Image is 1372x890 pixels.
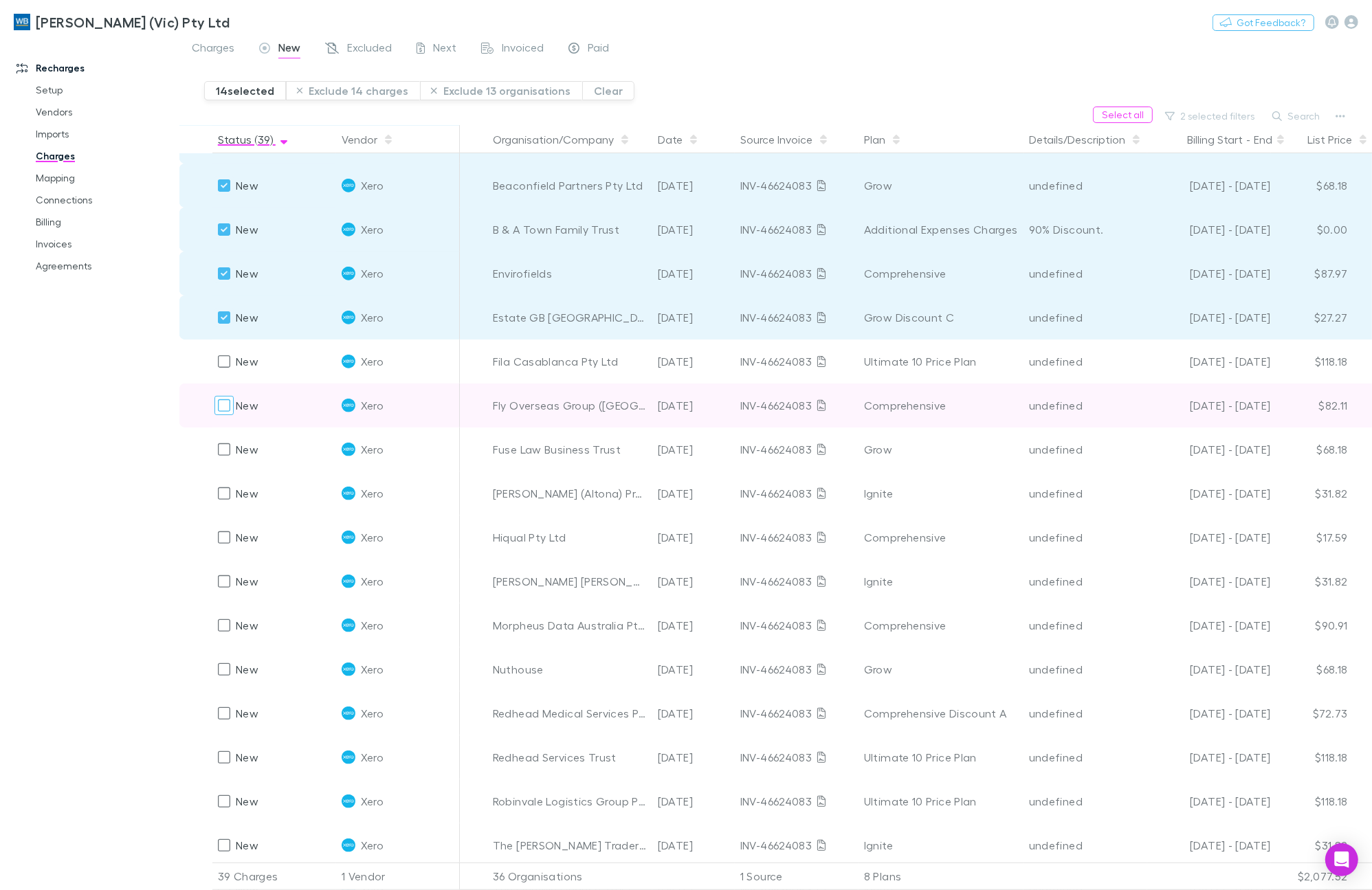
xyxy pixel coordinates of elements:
[361,383,384,427] span: Xero
[236,794,258,808] span: New
[652,383,735,427] div: [DATE]
[22,101,190,123] a: Vendors
[361,779,384,823] span: Xero
[22,211,190,233] a: Billing
[342,575,355,588] img: Xero's Logo
[1153,252,1271,296] div: [DATE] - [DATE]
[493,126,630,153] button: Organisation/Company
[740,559,853,603] div: INV-46624083
[1029,126,1142,153] button: Details/Description
[342,838,355,852] img: Xero's Logo
[864,340,1018,383] div: Ultimate 10 Price Plan
[864,164,1018,208] div: Grow
[1271,691,1353,735] div: $72.73
[1271,208,1353,252] div: $0.00
[361,208,384,252] span: Xero
[236,575,258,588] span: New
[1153,559,1271,603] div: [DATE] - [DATE]
[236,487,258,500] span: New
[859,863,1024,890] div: 8 Plans
[864,427,1018,471] div: Grow
[1153,427,1271,471] div: [DATE] - [DATE]
[1029,471,1142,515] div: undefined
[22,233,190,255] a: Invoices
[740,427,853,471] div: INV-46624083
[652,296,735,340] div: [DATE]
[361,340,384,383] span: Xero
[5,5,238,38] a: [PERSON_NAME] (Vic) Pty Ltd
[236,355,258,368] span: New
[1153,647,1271,691] div: [DATE] - [DATE]
[236,223,258,236] span: New
[342,750,355,764] img: Xero's Logo
[740,126,829,153] button: Source Invoice
[1153,779,1271,823] div: [DATE] - [DATE]
[1153,823,1271,867] div: [DATE] - [DATE]
[582,81,634,100] button: Clear
[740,779,853,823] div: INV-46624083
[342,126,394,153] button: Vendor
[342,443,355,456] img: Xero's Logo
[658,126,699,153] button: Date
[3,57,190,79] a: Recharges
[361,735,384,779] span: Xero
[652,691,735,735] div: [DATE]
[286,81,421,100] button: Exclude 14 charges
[1271,427,1353,471] div: $68.18
[1029,340,1142,383] div: undefined
[1029,823,1142,867] div: undefined
[361,559,384,603] span: Xero
[493,515,647,559] div: Hiqual Pty Ltd
[236,707,258,720] span: New
[740,471,853,515] div: INV-46624083
[493,340,647,383] div: Fila Casablanca Pty Ltd
[652,164,735,208] div: [DATE]
[493,691,647,735] div: Redhead Medical Services Pty Ltd
[342,223,355,236] img: Xero's Logo
[236,311,258,324] span: New
[740,823,853,867] div: INV-46624083
[652,823,735,867] div: [DATE]
[342,663,355,676] img: Xero's Logo
[342,487,355,500] img: Xero's Logo
[361,427,384,471] span: Xero
[22,189,190,211] a: Connections
[740,340,853,383] div: INV-46624083
[347,41,392,58] span: Excluded
[236,179,258,192] span: New
[236,663,258,676] span: New
[652,340,735,383] div: [DATE]
[1153,691,1271,735] div: [DATE] - [DATE]
[493,559,647,603] div: [PERSON_NAME] [PERSON_NAME]
[1213,14,1314,31] button: Got Feedback?
[1271,559,1353,603] div: $31.82
[1307,126,1369,153] button: List Price
[740,164,853,208] div: INV-46624083
[361,603,384,647] span: Xero
[192,41,234,58] span: Charges
[1153,126,1286,153] div: -
[493,208,647,252] div: B & A Town Family Trust
[1271,471,1353,515] div: $31.82
[1029,647,1142,691] div: undefined
[740,296,853,340] div: INV-46624083
[218,126,289,153] button: Status (39)
[1153,340,1271,383] div: [DATE] - [DATE]
[652,647,735,691] div: [DATE]
[236,531,258,544] span: New
[342,311,355,324] img: Xero's Logo
[22,79,190,101] a: Setup
[652,252,735,296] div: [DATE]
[1093,107,1153,123] button: Select all
[1271,164,1353,208] div: $68.18
[864,603,1018,647] div: Comprehensive
[740,647,853,691] div: INV-46624083
[342,355,355,368] img: Xero's Logo
[433,41,456,58] span: Next
[588,41,609,58] span: Paid
[1029,427,1142,471] div: undefined
[1153,603,1271,647] div: [DATE] - [DATE]
[493,735,647,779] div: Redhead Services Trust
[204,81,286,100] button: 14selected
[493,471,647,515] div: [PERSON_NAME] (Altona) Property Trust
